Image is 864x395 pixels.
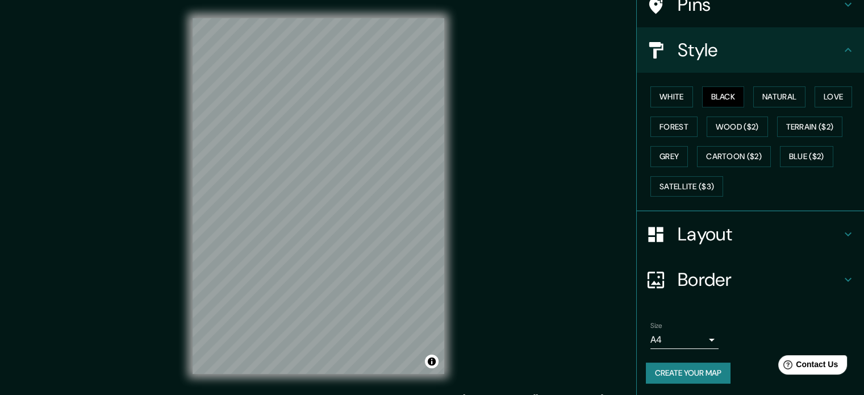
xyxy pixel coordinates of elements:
[650,321,662,331] label: Size
[646,363,731,384] button: Create your map
[650,86,693,107] button: White
[678,268,841,291] h4: Border
[650,117,698,138] button: Forest
[753,86,805,107] button: Natural
[780,146,833,167] button: Blue ($2)
[193,18,444,374] canvas: Map
[678,39,841,61] h4: Style
[815,86,852,107] button: Love
[637,211,864,257] div: Layout
[678,223,841,246] h4: Layout
[637,257,864,302] div: Border
[702,86,745,107] button: Black
[707,117,768,138] button: Wood ($2)
[650,331,719,349] div: A4
[637,27,864,73] div: Style
[425,355,439,368] button: Toggle attribution
[697,146,771,167] button: Cartoon ($2)
[650,146,688,167] button: Grey
[777,117,843,138] button: Terrain ($2)
[650,176,723,197] button: Satellite ($3)
[763,351,852,382] iframe: Help widget launcher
